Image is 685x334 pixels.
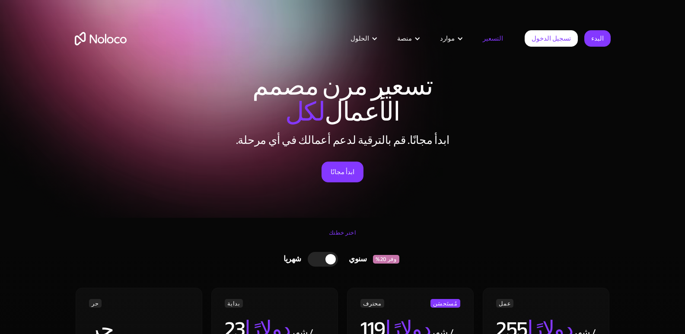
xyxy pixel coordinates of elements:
a: تسجيل الدخول [525,30,578,47]
font: الأعمال [325,88,400,137]
font: منصة [397,32,412,45]
font: حر [92,299,99,309]
font: بداية [227,299,240,309]
a: بيت [75,32,127,45]
a: التسعير [472,33,514,44]
font: مُستَحسَن [433,299,458,309]
font: تسجيل الدخول [532,32,571,45]
font: ابدأ مجانًا. قم بالترقية لدعم أعمالك في أي مرحلة. [236,130,449,151]
font: وفر 20% [376,254,396,264]
a: ابدأ مجانًا [322,162,363,182]
font: موارد [440,32,455,45]
a: البدء [584,30,611,47]
font: محترف [363,299,381,309]
font: تسعير مرن مصمم [252,62,433,111]
font: الحلول [350,32,369,45]
div: موارد [429,33,472,44]
font: التسعير [483,32,503,45]
div: منصة [386,33,429,44]
font: شهريا [284,252,301,266]
font: سنوي [349,252,366,266]
font: ابدأ مجانًا [331,166,354,178]
div: الحلول [340,33,386,44]
font: اختر خطتك [329,228,357,238]
font: البدء [591,32,604,45]
font: عمل [499,299,511,309]
font: لكل [285,88,325,137]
